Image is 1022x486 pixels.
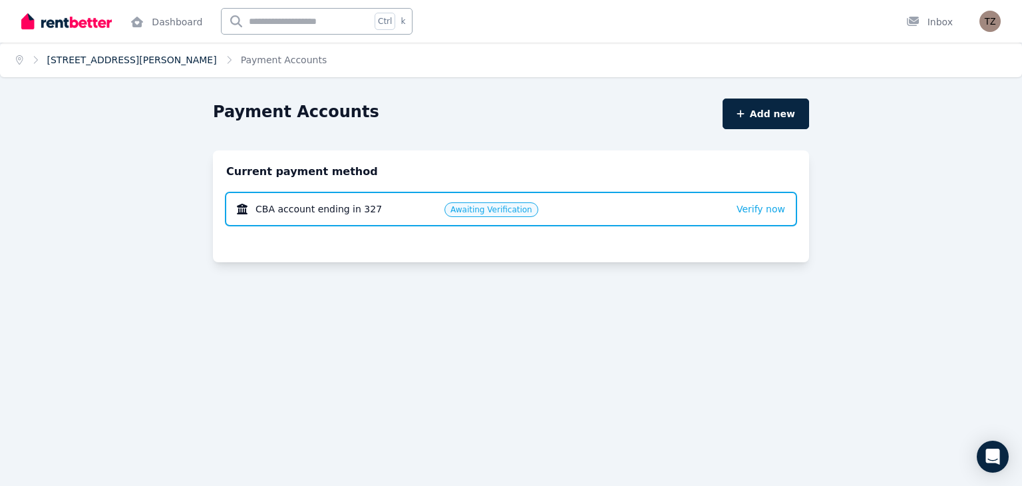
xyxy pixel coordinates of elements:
[47,55,217,65] a: [STREET_ADDRESS][PERSON_NAME]
[737,204,785,214] span: Verify now
[213,101,379,122] h1: Payment Accounts
[979,11,1001,32] img: Taslima Zahan
[450,204,532,215] span: Awaiting Verification
[977,441,1009,473] div: Open Intercom Messenger
[241,53,327,67] span: Payment Accounts
[255,202,382,216] span: CBA account ending in 327
[906,15,953,29] div: Inbox
[723,99,809,129] button: Add new
[375,13,395,30] span: Ctrl
[21,11,112,31] img: RentBetter
[401,16,405,27] span: k
[226,164,796,180] h2: Current payment method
